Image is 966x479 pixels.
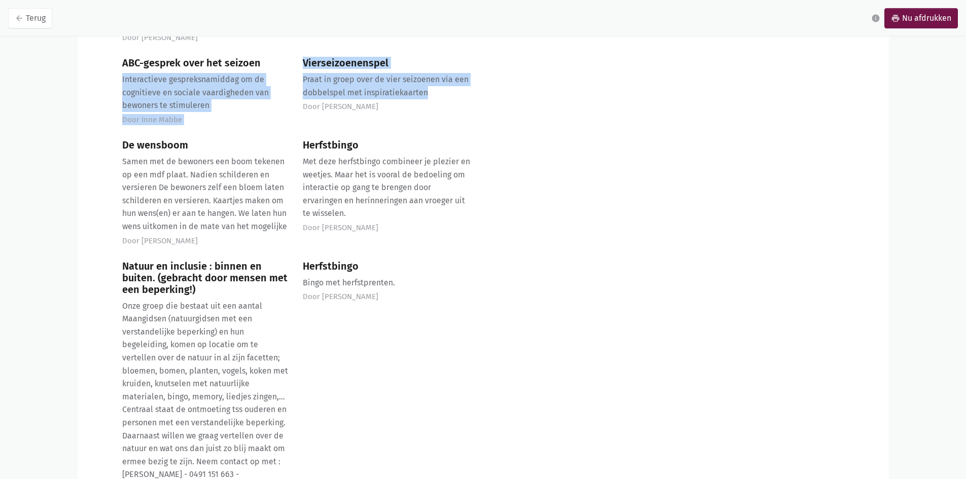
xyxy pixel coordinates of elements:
[303,73,471,99] p: Praat in groep over de vier seizoenen via een dobbelspel met inspiratiekaarten
[303,101,471,112] p: Door [PERSON_NAME]
[303,139,471,151] div: Herfstbingo
[303,276,471,289] p: Bingo met herfstprenten.
[891,14,900,23] i: print
[303,222,471,233] p: Door [PERSON_NAME]
[122,139,290,151] div: De wensboom
[15,14,24,23] i: arrow_back
[122,235,290,246] p: Door [PERSON_NAME]
[122,114,290,125] p: Door Inne Mabbe
[884,8,958,28] a: printNu afdrukken
[122,57,290,69] div: ABC-gesprek over het seizoen
[122,261,290,296] div: Natuur en inclusie : binnen en buiten. (gebracht door mensen met een beperking!)
[303,57,471,69] div: Vierseizoenenspel
[122,73,290,112] p: Interactieve gespreksnamiddag om de cognitieve en sociale vaardigheden van bewoners te stimuleren
[303,261,471,272] div: Herfstbingo
[303,155,471,220] p: Met deze herfstbingo combineer je plezier en weetjes. Maar het is vooral de bedoeling om interact...
[303,291,471,302] p: Door [PERSON_NAME]
[122,32,290,43] p: Door [PERSON_NAME]
[122,155,290,233] p: Samen met de bewoners een boom tekenen op een mdf plaat. Nadien schilderen en versieren De bewone...
[8,8,52,28] a: arrow_backTerug
[871,14,880,23] i: info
